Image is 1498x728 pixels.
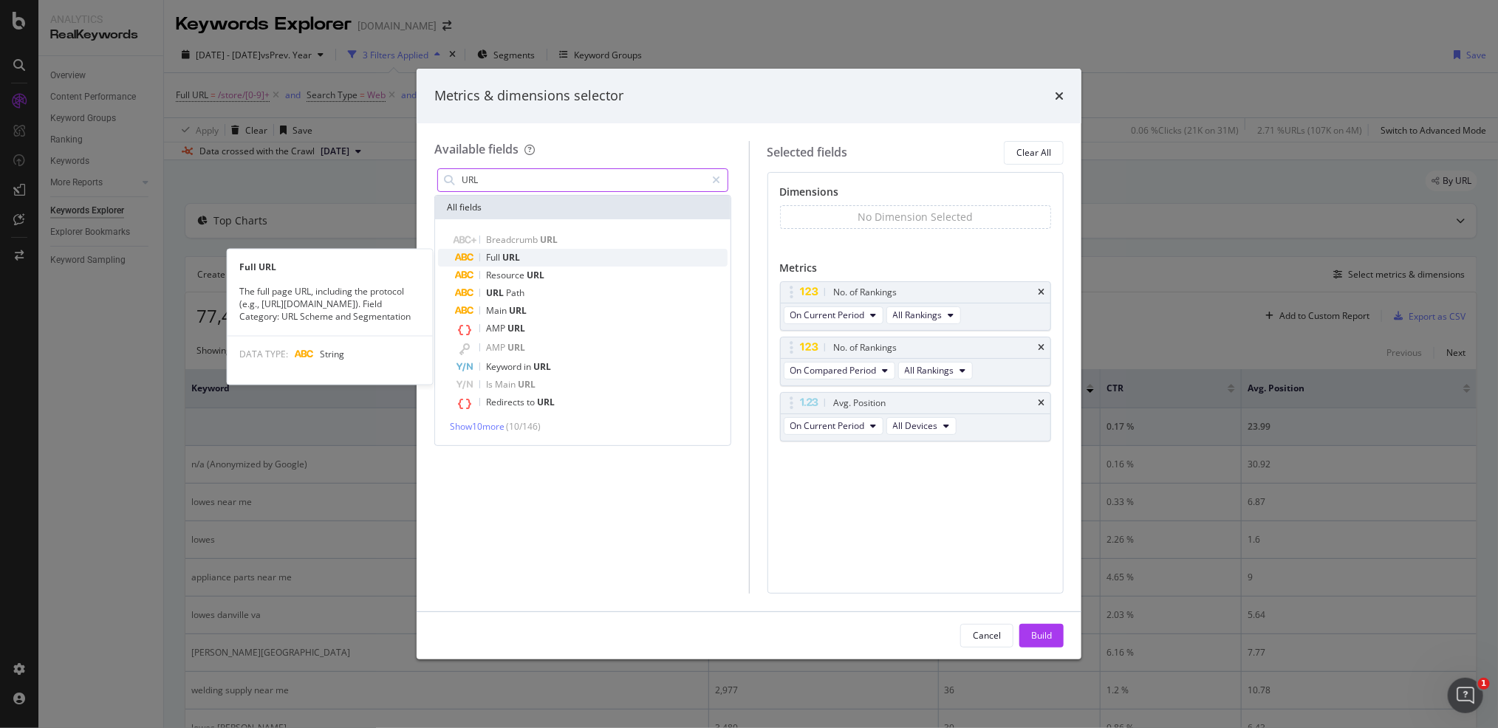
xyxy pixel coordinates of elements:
[834,396,886,411] div: Avg. Position
[886,306,961,324] button: All Rankings
[434,86,623,106] div: Metrics & dimensions selector
[780,392,1052,442] div: Avg. PositiontimesOn Current PeriodAll Devices
[228,286,433,323] div: The full page URL, including the protocol (e.g., [URL][DOMAIN_NAME]). Field Category: URL Scheme ...
[784,306,883,324] button: On Current Period
[527,396,537,408] span: to
[780,281,1052,331] div: No. of RankingstimesOn Current PeriodAll Rankings
[973,629,1001,642] div: Cancel
[784,362,895,380] button: On Compared Period
[790,419,865,432] span: On Current Period
[767,144,848,161] div: Selected fields
[790,309,865,321] span: On Current Period
[228,261,433,274] div: Full URL
[486,378,495,391] span: Is
[507,322,525,334] span: URL
[905,364,954,377] span: All Rankings
[495,378,518,391] span: Main
[1031,629,1052,642] div: Build
[450,420,505,433] span: Show 10 more
[506,286,524,299] span: Path
[784,417,883,435] button: On Current Period
[790,364,877,377] span: On Compared Period
[527,269,544,281] span: URL
[834,285,897,300] div: No. of Rankings
[486,286,506,299] span: URL
[1478,678,1490,690] span: 1
[858,210,973,224] div: No Dimension Selected
[780,261,1052,281] div: Metrics
[1016,146,1051,159] div: Clear All
[540,233,558,246] span: URL
[960,624,1013,648] button: Cancel
[486,322,507,334] span: AMP
[524,360,533,373] span: in
[1038,288,1044,297] div: times
[435,196,731,219] div: All fields
[537,396,555,408] span: URL
[486,233,540,246] span: Breadcrumb
[502,251,520,264] span: URL
[460,169,706,191] input: Search by field name
[834,340,897,355] div: No. of Rankings
[518,378,536,391] span: URL
[1448,678,1483,713] iframe: Intercom live chat
[486,251,502,264] span: Full
[780,337,1052,386] div: No. of RankingstimesOn Compared PeriodAll Rankings
[1055,86,1064,106] div: times
[1038,343,1044,352] div: times
[509,304,527,317] span: URL
[898,362,973,380] button: All Rankings
[533,360,551,373] span: URL
[893,419,938,432] span: All Devices
[486,396,527,408] span: Redirects
[780,185,1052,205] div: Dimensions
[486,360,524,373] span: Keyword
[1004,141,1064,165] button: Clear All
[893,309,943,321] span: All Rankings
[1038,399,1044,408] div: times
[486,341,507,354] span: AMP
[506,420,541,433] span: ( 10 / 146 )
[507,341,525,354] span: URL
[417,69,1081,659] div: modal
[1019,624,1064,648] button: Build
[486,304,509,317] span: Main
[434,141,519,157] div: Available fields
[886,417,957,435] button: All Devices
[486,269,527,281] span: Resource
